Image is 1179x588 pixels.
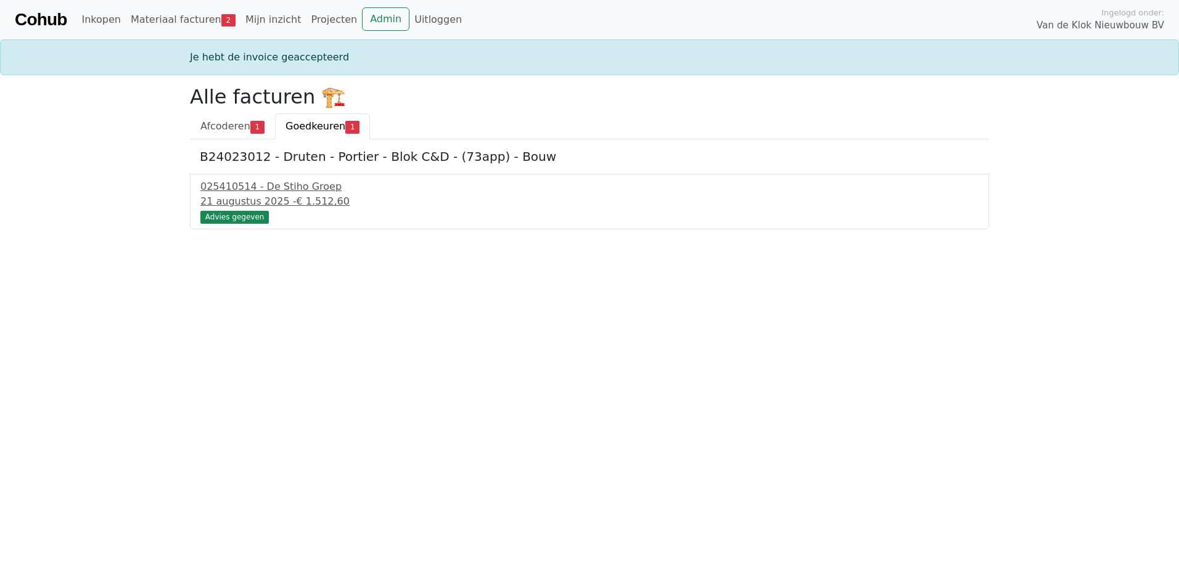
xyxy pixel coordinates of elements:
[200,211,269,223] div: Advies gegeven
[183,50,996,65] div: Je hebt de invoice geaccepteerd
[306,7,362,32] a: Projecten
[345,121,359,133] span: 1
[240,7,306,32] a: Mijn inzicht
[409,7,467,32] a: Uitloggen
[1037,18,1164,33] span: Van de Klok Nieuwbouw BV
[200,149,979,164] h5: B24023012 - Druten - Portier - Blok C&D - (73app) - Bouw
[200,120,250,132] span: Afcoderen
[221,14,236,27] span: 2
[15,5,67,35] a: Cohub
[362,7,409,31] a: Admin
[200,194,979,209] div: 21 augustus 2025 -
[296,195,350,207] span: € 1.512,60
[250,121,265,133] span: 1
[200,179,979,194] div: 025410514 - De Stiho Groep
[286,120,345,132] span: Goedkeuren
[275,113,370,139] a: Goedkeuren1
[126,7,240,32] a: Materiaal facturen2
[76,7,125,32] a: Inkopen
[200,179,979,222] a: 025410514 - De Stiho Groep21 augustus 2025 -€ 1.512,60 Advies gegeven
[190,113,275,139] a: Afcoderen1
[190,85,989,108] h2: Alle facturen 🏗️
[1101,7,1164,18] span: Ingelogd onder:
